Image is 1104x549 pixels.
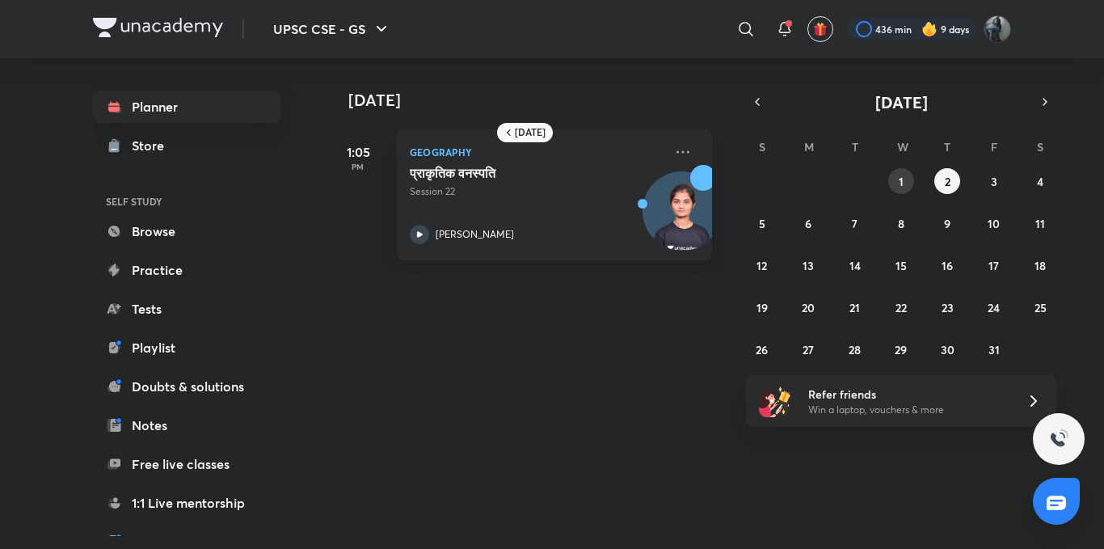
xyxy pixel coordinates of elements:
[984,15,1011,43] img: Komal
[93,332,280,364] a: Playlist
[934,252,960,278] button: October 16, 2025
[895,342,907,357] abbr: October 29, 2025
[944,139,950,154] abbr: Thursday
[842,210,868,236] button: October 7, 2025
[1037,174,1043,189] abbr: October 4, 2025
[895,300,907,315] abbr: October 22, 2025
[802,300,815,315] abbr: October 20, 2025
[813,22,828,36] img: avatar
[981,210,1007,236] button: October 10, 2025
[895,258,907,273] abbr: October 15, 2025
[991,174,997,189] abbr: October 3, 2025
[326,142,390,162] h5: 1:05
[93,91,280,123] a: Planner
[93,487,280,519] a: 1:1 Live mentorship
[981,168,1007,194] button: October 3, 2025
[991,139,997,154] abbr: Friday
[93,370,280,403] a: Doubts & solutions
[93,293,280,325] a: Tests
[93,448,280,480] a: Free live classes
[888,168,914,194] button: October 1, 2025
[981,294,1007,320] button: October 24, 2025
[749,210,775,236] button: October 5, 2025
[759,216,765,231] abbr: October 5, 2025
[795,336,821,362] button: October 27, 2025
[899,174,904,189] abbr: October 1, 2025
[749,294,775,320] button: October 19, 2025
[981,336,1007,362] button: October 31, 2025
[749,252,775,278] button: October 12, 2025
[888,252,914,278] button: October 15, 2025
[795,252,821,278] button: October 13, 2025
[842,252,868,278] button: October 14, 2025
[795,210,821,236] button: October 6, 2025
[1027,210,1053,236] button: October 11, 2025
[988,300,1000,315] abbr: October 24, 2025
[93,18,223,41] a: Company Logo
[897,139,908,154] abbr: Wednesday
[769,91,1034,113] button: [DATE]
[804,139,814,154] abbr: Monday
[93,129,280,162] a: Store
[756,258,767,273] abbr: October 12, 2025
[643,180,721,258] img: Avatar
[852,216,857,231] abbr: October 7, 2025
[348,91,728,110] h4: [DATE]
[934,336,960,362] button: October 30, 2025
[795,294,821,320] button: October 20, 2025
[805,216,811,231] abbr: October 6, 2025
[988,342,1000,357] abbr: October 31, 2025
[981,252,1007,278] button: October 17, 2025
[759,385,791,417] img: referral
[807,16,833,42] button: avatar
[93,188,280,215] h6: SELF STUDY
[942,300,954,315] abbr: October 23, 2025
[93,409,280,441] a: Notes
[410,165,611,181] h5: प्राकृतिक वनस्पति
[842,294,868,320] button: October 21, 2025
[888,210,914,236] button: October 8, 2025
[849,258,861,273] abbr: October 14, 2025
[749,336,775,362] button: October 26, 2025
[756,342,768,357] abbr: October 26, 2025
[1035,216,1045,231] abbr: October 11, 2025
[326,162,390,171] p: PM
[436,227,514,242] p: [PERSON_NAME]
[849,342,861,357] abbr: October 28, 2025
[515,126,546,139] h6: [DATE]
[849,300,860,315] abbr: October 21, 2025
[410,142,664,162] p: Geography
[945,174,950,189] abbr: October 2, 2025
[1027,168,1053,194] button: October 4, 2025
[410,184,664,199] p: Session 22
[934,210,960,236] button: October 9, 2025
[988,216,1000,231] abbr: October 10, 2025
[756,300,768,315] abbr: October 19, 2025
[1034,300,1047,315] abbr: October 25, 2025
[942,258,953,273] abbr: October 16, 2025
[944,216,950,231] abbr: October 9, 2025
[1049,429,1068,449] img: ttu
[888,336,914,362] button: October 29, 2025
[852,139,858,154] abbr: Tuesday
[808,403,1007,417] p: Win a laptop, vouchers & more
[132,136,174,155] div: Store
[842,336,868,362] button: October 28, 2025
[808,386,1007,403] h6: Refer friends
[1037,139,1043,154] abbr: Saturday
[263,13,401,45] button: UPSC CSE - GS
[1034,258,1046,273] abbr: October 18, 2025
[988,258,999,273] abbr: October 17, 2025
[1027,252,1053,278] button: October 18, 2025
[888,294,914,320] button: October 22, 2025
[1027,294,1053,320] button: October 25, 2025
[898,216,904,231] abbr: October 8, 2025
[875,91,928,113] span: [DATE]
[921,21,938,37] img: streak
[803,342,814,357] abbr: October 27, 2025
[803,258,814,273] abbr: October 13, 2025
[934,168,960,194] button: October 2, 2025
[93,18,223,37] img: Company Logo
[941,342,954,357] abbr: October 30, 2025
[759,139,765,154] abbr: Sunday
